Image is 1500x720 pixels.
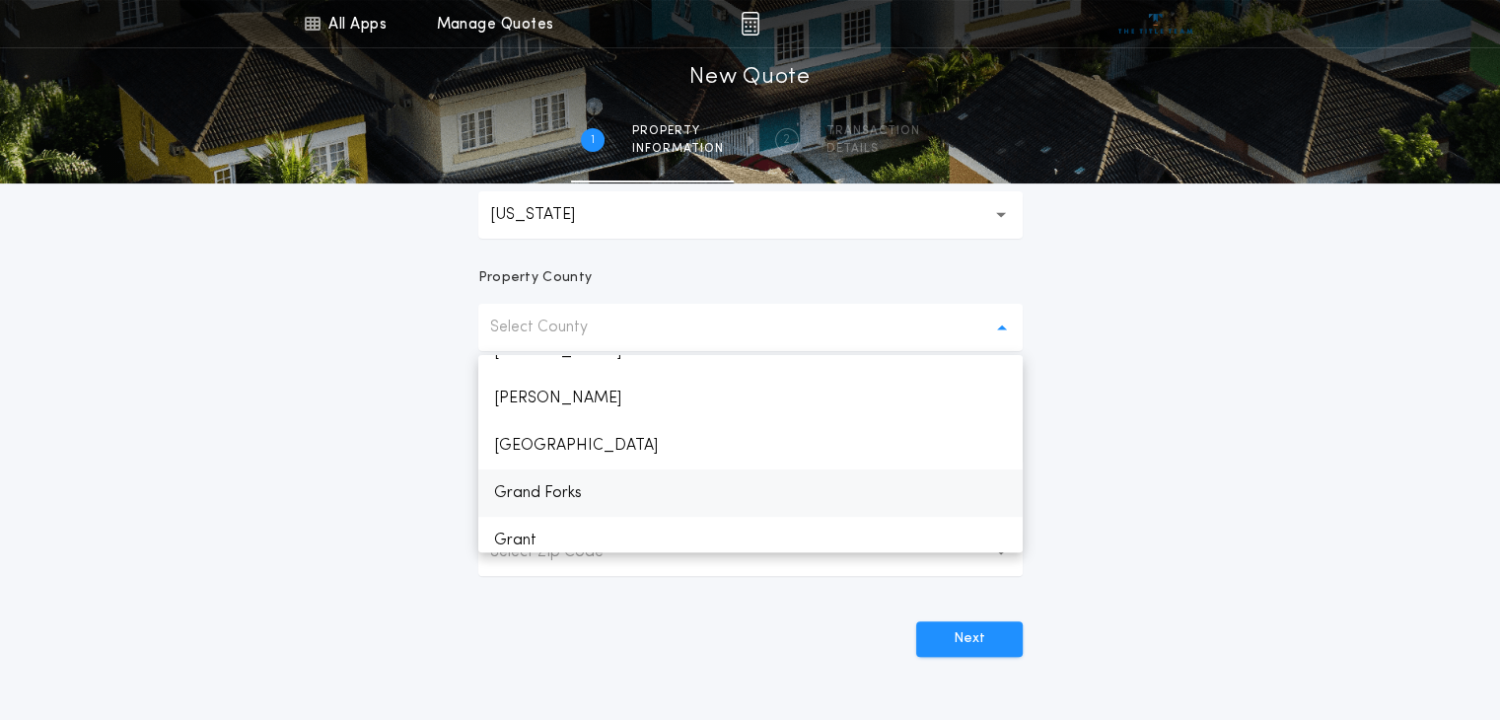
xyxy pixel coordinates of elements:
span: details [826,141,920,157]
p: Property County [478,268,593,288]
p: [PERSON_NAME] [478,375,1023,422]
h1: New Quote [689,62,810,94]
p: Select County [490,316,619,339]
button: [US_STATE] [478,191,1023,239]
span: Property [632,123,724,139]
p: [GEOGRAPHIC_DATA] [478,422,1023,469]
ul: Select County [478,355,1023,552]
p: Grant [478,517,1023,564]
button: Next [916,621,1023,657]
h2: 1 [591,132,595,148]
p: Select Zip Code [490,540,635,564]
p: Grand Forks [478,469,1023,517]
p: [US_STATE] [490,203,607,227]
button: Select County [478,304,1023,351]
span: information [632,141,724,157]
img: vs-icon [1118,14,1192,34]
h2: 2 [783,132,790,148]
img: img [741,12,759,36]
button: Select Zip Code [478,529,1023,576]
span: Transaction [826,123,920,139]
